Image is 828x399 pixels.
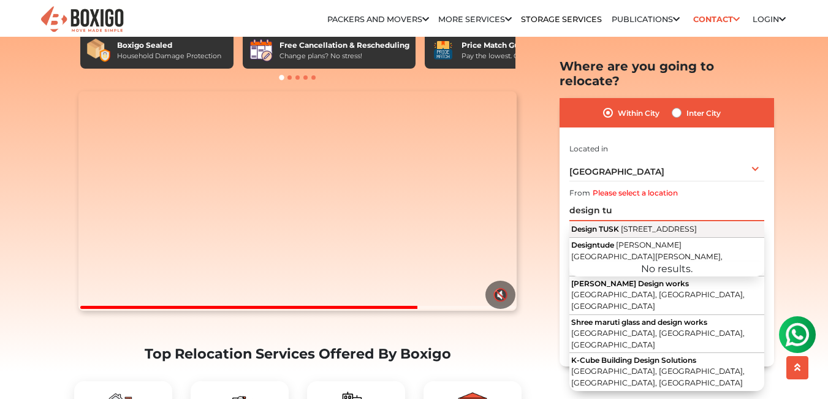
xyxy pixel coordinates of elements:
[279,40,409,51] div: Free Cancellation & Rescheduling
[569,200,764,221] input: Select Building or Nearest Landmark
[686,105,721,120] label: Inter City
[569,314,764,353] button: Shree maruti glass and design works [GEOGRAPHIC_DATA], [GEOGRAPHIC_DATA], [GEOGRAPHIC_DATA]
[571,290,745,311] span: [GEOGRAPHIC_DATA], [GEOGRAPHIC_DATA], [GEOGRAPHIC_DATA]
[618,105,659,120] label: Within City
[571,317,707,326] span: Shree maruti glass and design works
[461,40,555,51] div: Price Match Guarantee
[560,59,774,88] h2: Where are you going to relocate?
[569,143,608,154] label: Located in
[39,5,125,35] img: Boxigo
[753,15,786,24] a: Login
[569,188,590,199] label: From
[78,91,517,311] video: Your browser does not support the video tag.
[12,12,37,37] img: whatsapp-icon.svg
[569,166,664,177] span: [GEOGRAPHIC_DATA]
[569,276,764,315] button: [PERSON_NAME] Design works [GEOGRAPHIC_DATA], [GEOGRAPHIC_DATA], [GEOGRAPHIC_DATA]
[569,238,764,276] button: Designtude [PERSON_NAME][GEOGRAPHIC_DATA][PERSON_NAME], [GEOGRAPHIC_DATA]
[571,328,745,349] span: [GEOGRAPHIC_DATA], [GEOGRAPHIC_DATA], [GEOGRAPHIC_DATA]
[571,240,723,272] span: [PERSON_NAME][GEOGRAPHIC_DATA][PERSON_NAME], [GEOGRAPHIC_DATA]
[571,367,745,387] span: [GEOGRAPHIC_DATA], [GEOGRAPHIC_DATA], [GEOGRAPHIC_DATA], [GEOGRAPHIC_DATA]
[571,224,619,234] span: Design TUSK
[117,40,221,51] div: Boxigo Sealed
[689,10,743,29] a: Contact
[571,240,614,249] span: Designtude
[431,38,455,63] img: Price Match Guarantee
[249,38,273,63] img: Free Cancellation & Rescheduling
[571,355,696,365] span: K-Cube Building Design Solutions
[461,51,555,61] div: Pay the lowest. Guaranteed!
[571,279,689,288] span: [PERSON_NAME] Design works
[786,356,808,379] button: scroll up
[593,188,678,199] label: Please select a location
[569,222,764,238] button: Design TUSK [STREET_ADDRESS]
[569,353,764,391] button: K-Cube Building Design Solutions [GEOGRAPHIC_DATA], [GEOGRAPHIC_DATA], [GEOGRAPHIC_DATA], [GEOGRA...
[279,51,409,61] div: Change plans? No stress!
[485,281,515,309] button: 🔇
[117,51,221,61] div: Household Damage Protection
[74,346,522,362] h2: Top Relocation Services Offered By Boxigo
[612,15,680,24] a: Publications
[86,38,111,63] img: Boxigo Sealed
[621,224,697,234] span: [STREET_ADDRESS]
[438,15,512,24] a: More services
[327,15,429,24] a: Packers and Movers
[641,262,693,274] span: No results.
[521,15,602,24] a: Storage Services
